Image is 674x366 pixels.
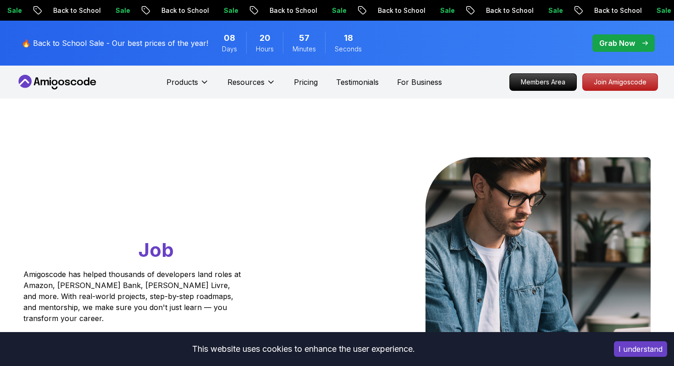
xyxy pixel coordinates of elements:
span: Job [138,238,174,261]
p: Back to School [462,6,524,15]
p: Sale [199,6,229,15]
p: Sale [632,6,662,15]
span: Hours [256,44,274,54]
p: Amigoscode has helped thousands of developers land roles at Amazon, [PERSON_NAME] Bank, [PERSON_N... [23,269,243,324]
p: Resources [227,77,265,88]
span: 18 Seconds [344,32,353,44]
p: Back to School [137,6,199,15]
p: Sale [308,6,337,15]
span: 8 Days [224,32,235,44]
p: Join Amigoscode [583,74,657,90]
a: Members Area [509,73,577,91]
h1: Go From Learning to Hired: Master Java, Spring Boot & Cloud Skills That Get You the [23,157,276,263]
button: Accept cookies [614,341,667,357]
span: 57 Minutes [299,32,309,44]
p: Sale [416,6,445,15]
a: Pricing [294,77,318,88]
a: Join Amigoscode [582,73,658,91]
p: 🔥 Back to School Sale - Our best prices of the year! [22,38,208,49]
p: Products [166,77,198,88]
span: 20 Hours [260,32,271,44]
p: Back to School [570,6,632,15]
button: Products [166,77,209,95]
p: Back to School [354,6,416,15]
p: Back to School [29,6,91,15]
p: Grab Now [599,38,635,49]
p: Members Area [510,74,576,90]
a: For Business [397,77,442,88]
p: Back to School [245,6,308,15]
button: Resources [227,77,276,95]
p: Sale [91,6,121,15]
span: Days [222,44,237,54]
span: Seconds [335,44,362,54]
a: Testimonials [336,77,379,88]
div: This website uses cookies to enhance the user experience. [7,339,600,359]
p: Sale [524,6,553,15]
span: Minutes [293,44,316,54]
